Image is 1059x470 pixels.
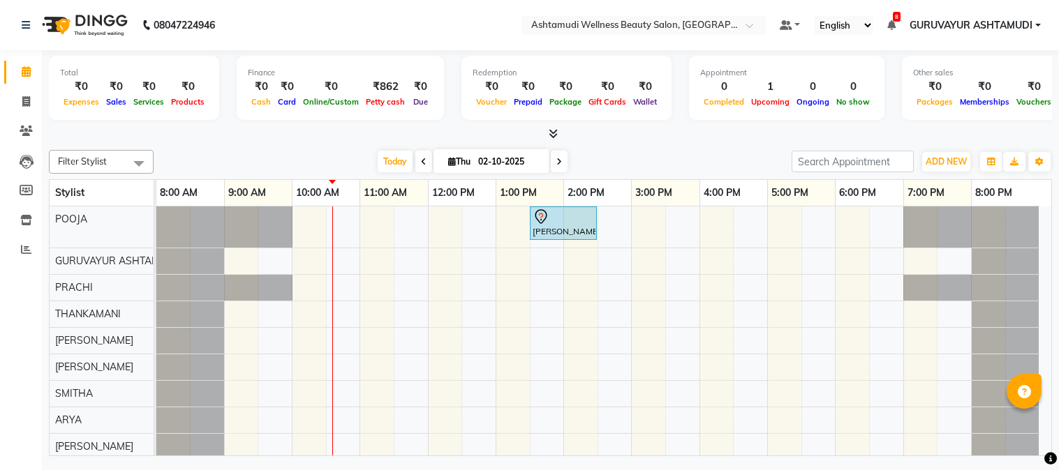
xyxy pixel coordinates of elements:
[473,79,510,95] div: ₹0
[700,97,748,107] span: Completed
[748,79,793,95] div: 1
[910,18,1032,33] span: GURUVAYUR ASHTAMUDI
[546,97,585,107] span: Package
[510,97,546,107] span: Prepaid
[55,334,133,347] span: [PERSON_NAME]
[168,79,208,95] div: ₹0
[1000,414,1045,456] iframe: chat widget
[632,183,676,203] a: 3:00 PM
[893,12,901,22] span: 8
[630,79,660,95] div: ₹0
[836,183,880,203] a: 6:00 PM
[248,79,274,95] div: ₹0
[292,183,343,203] a: 10:00 AM
[972,183,1016,203] a: 8:00 PM
[429,183,478,203] a: 12:00 PM
[408,79,433,95] div: ₹0
[130,79,168,95] div: ₹0
[55,414,82,426] span: ARYA
[58,156,107,167] span: Filter Stylist
[922,152,970,172] button: ADD NEW
[156,183,201,203] a: 8:00 AM
[700,67,873,79] div: Appointment
[1013,79,1055,95] div: ₹0
[60,79,103,95] div: ₹0
[154,6,215,45] b: 08047224946
[792,151,914,172] input: Search Appointment
[585,79,630,95] div: ₹0
[225,183,269,203] a: 9:00 AM
[362,97,408,107] span: Petty cash
[36,6,131,45] img: logo
[926,156,967,167] span: ADD NEW
[585,97,630,107] span: Gift Cards
[793,79,833,95] div: 0
[546,79,585,95] div: ₹0
[60,67,208,79] div: Total
[103,79,130,95] div: ₹0
[274,97,299,107] span: Card
[55,213,87,225] span: POOJA
[496,183,540,203] a: 1:00 PM
[748,97,793,107] span: Upcoming
[55,387,93,400] span: SMITHA
[531,209,595,238] div: [PERSON_NAME], TK01, 01:30 PM-02:30 PM, Highlighting (Per Streaks)
[274,79,299,95] div: ₹0
[248,67,433,79] div: Finance
[833,97,873,107] span: No show
[360,183,410,203] a: 11:00 AM
[168,97,208,107] span: Products
[904,183,948,203] a: 7:00 PM
[55,186,84,199] span: Stylist
[410,97,431,107] span: Due
[362,79,408,95] div: ₹862
[473,67,660,79] div: Redemption
[700,79,748,95] div: 0
[248,97,274,107] span: Cash
[55,255,177,267] span: GURUVAYUR ASHTAMUDI
[768,183,812,203] a: 5:00 PM
[1013,97,1055,107] span: Vouchers
[445,156,474,167] span: Thu
[299,97,362,107] span: Online/Custom
[473,97,510,107] span: Voucher
[564,183,608,203] a: 2:00 PM
[956,97,1013,107] span: Memberships
[630,97,660,107] span: Wallet
[130,97,168,107] span: Services
[474,151,544,172] input: 2025-10-02
[55,281,93,294] span: PRACHI
[103,97,130,107] span: Sales
[55,308,121,320] span: THANKAMANI
[793,97,833,107] span: Ongoing
[378,151,413,172] span: Today
[887,19,896,31] a: 8
[299,79,362,95] div: ₹0
[55,361,133,373] span: [PERSON_NAME]
[510,79,546,95] div: ₹0
[913,97,956,107] span: Packages
[700,183,744,203] a: 4:00 PM
[913,79,956,95] div: ₹0
[60,97,103,107] span: Expenses
[833,79,873,95] div: 0
[956,79,1013,95] div: ₹0
[55,440,133,453] span: [PERSON_NAME]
